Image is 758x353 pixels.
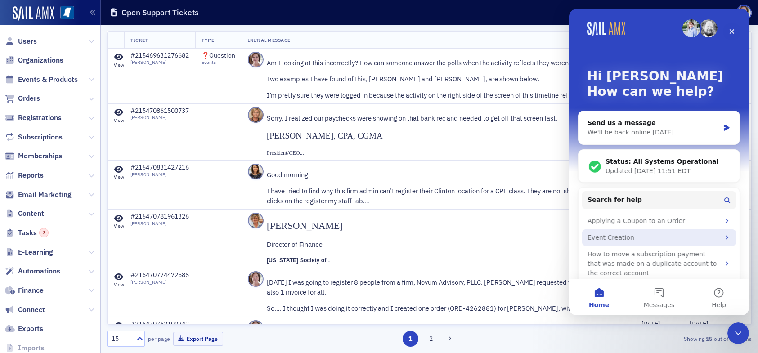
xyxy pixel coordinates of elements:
a: Content [5,209,44,219]
a: Finance [5,286,44,295]
button: Export Page [173,332,223,346]
div: #215469631276682 [130,52,189,60]
div: [PERSON_NAME] [130,115,189,121]
a: Exports [5,324,43,334]
span: Content [18,209,44,219]
span: [DATE] I was going to register 8 people from a firm, Novum Advisory, PLLC. [PERSON_NAME] requeste... [267,278,628,296]
span: I have tried to find why this firm admin can’t register their Clinton location for a CPE class. T... [267,187,617,205]
button: 1 [403,331,418,347]
span: Director of Finance [267,241,323,248]
span: E-Learning [18,247,53,257]
div: #215470781961326 [130,213,189,221]
label: per page [148,335,170,343]
span: [US_STATE] Society of [267,256,331,264]
a: Email Marketing [5,190,72,200]
a: Imports [5,343,45,353]
span: Tasks [18,228,49,238]
div: [DOMAIN_NAME] [680,9,731,17]
a: Reports [5,170,44,180]
div: Showing out of items [543,335,752,343]
span: Subscriptions [18,132,63,142]
span: Sorry, I realized our paychecks were showing on that bank rec and needed to get off that screen f... [267,114,557,122]
div: [PERSON_NAME] [130,59,189,65]
div: #215470831427216 [130,164,189,172]
span: [DATE] [641,320,660,328]
strong: 15 [704,335,714,343]
a: Users [5,36,37,46]
a: E-Learning [5,247,53,257]
span: Finance [18,286,44,295]
div: View [114,62,124,68]
div: [PERSON_NAME] [130,221,189,227]
span: Am I looking at this incorrectly? How can someone answer the polls when the activity reflects the... [267,58,604,67]
a: Subscriptions [5,132,63,142]
span: Users [18,36,37,46]
a: Organizations [5,55,63,65]
span: Memberships [18,151,62,161]
span: Registrations [18,113,62,123]
a: Connect [5,305,45,315]
span: Good morning, [267,170,310,179]
div: View [114,117,124,123]
a: Tasks3 [5,228,49,238]
span: Organizations [18,55,63,65]
span: Initial Message [248,37,291,43]
a: Events & Products [5,75,78,85]
img: SailAMX [13,6,54,21]
div: [PERSON_NAME] [130,279,189,285]
span: [DATE] [690,320,708,328]
div: Events [202,59,235,65]
div: ❓Question [202,52,235,60]
span: Imports [18,343,45,353]
span: Ticket [130,37,148,43]
a: Memberships [5,151,62,161]
div: 3 [39,228,49,237]
span: [PERSON_NAME], CPA, CGMA [267,131,382,140]
a: Orders [5,94,40,103]
a: Registrations [5,113,62,123]
div: #215470861500737 [130,107,189,115]
span: Type [202,37,214,43]
button: 2 [423,331,439,347]
span: I’m pretty sure they were logged in because the activity on the right side of the screen of this ... [267,91,627,99]
span: President/CEO [267,149,305,156]
iframe: Intercom live chat [569,9,749,315]
span: Events & Products [18,75,78,85]
h1: Open Support Tickets [121,7,199,18]
span: Automations [18,266,60,276]
img: SailAMX [60,6,74,20]
span: [PERSON_NAME] [267,220,343,231]
iframe: Intercom live chat [727,322,749,344]
div: Support [636,9,667,17]
span: Reports [18,170,44,180]
a: View Homepage [54,6,74,21]
div: #215470774472585 [130,271,189,279]
span: Two examples I have found of this, [PERSON_NAME] and [PERSON_NAME], are shown below. [267,75,539,83]
div: View [114,223,124,229]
